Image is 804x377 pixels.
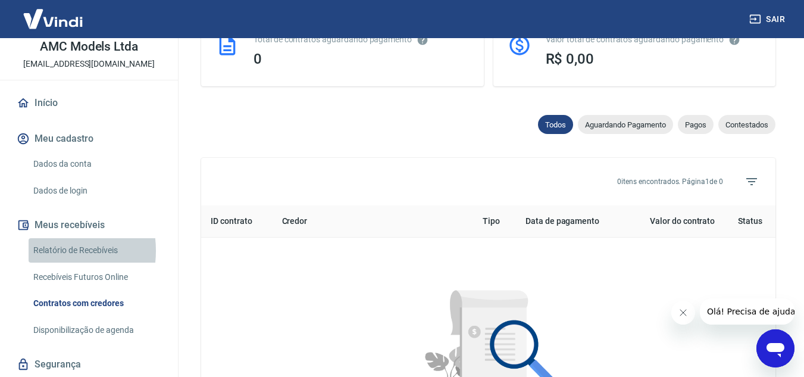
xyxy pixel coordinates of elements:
[625,205,724,238] th: Valor do contrato
[7,8,100,18] span: Olá! Precisa de ajuda?
[617,176,723,187] p: 0 itens encontrados. Página 1 de 0
[747,8,790,30] button: Sair
[737,167,766,196] span: Filtros
[417,34,428,46] svg: Esses contratos não se referem à Vindi, mas sim a outras instituições.
[29,265,164,289] a: Recebíveis Futuros Online
[473,205,516,238] th: Tipo
[546,51,595,67] span: R$ 0,00
[14,90,164,116] a: Início
[40,40,138,53] p: AMC Models Ltda
[14,212,164,238] button: Meus recebíveis
[538,115,573,134] div: Todos
[700,298,794,325] iframe: Mensagem da empresa
[756,329,794,367] iframe: Botão para abrir a janela de mensagens
[29,179,164,203] a: Dados de login
[538,120,573,129] span: Todos
[678,115,714,134] div: Pagos
[273,205,474,238] th: Credor
[678,120,714,129] span: Pagos
[29,291,164,316] a: Contratos com credores
[29,318,164,342] a: Disponibilização de agenda
[254,33,470,46] div: Total de contratos aguardando pagamento
[724,205,775,238] th: Status
[671,301,695,325] iframe: Fechar mensagem
[254,51,470,67] div: 0
[578,115,673,134] div: Aguardando Pagamento
[29,238,164,263] a: Relatório de Recebíveis
[14,126,164,152] button: Meu cadastro
[578,120,673,129] span: Aguardando Pagamento
[516,205,625,238] th: Data de pagamento
[201,205,273,238] th: ID contrato
[718,115,775,134] div: Contestados
[718,120,775,129] span: Contestados
[728,34,740,46] svg: O valor comprometido não se refere a pagamentos pendentes na Vindi e sim como garantia a outras i...
[14,1,92,37] img: Vindi
[23,58,155,70] p: [EMAIL_ADDRESS][DOMAIN_NAME]
[29,152,164,176] a: Dados da conta
[546,33,762,46] div: Valor total de contratos aguardando pagamento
